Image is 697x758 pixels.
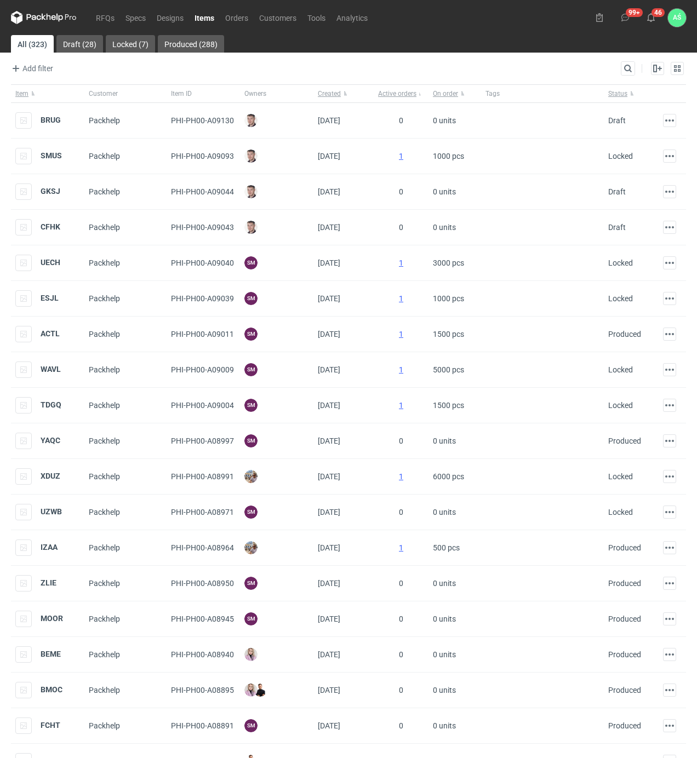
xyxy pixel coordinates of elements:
div: 0 units [429,708,481,744]
button: Item [11,85,84,102]
strong: UECH [41,258,60,267]
div: 0 units [429,566,481,601]
span: 1000 pcs [433,290,464,307]
img: Tomasz Kubiak [254,684,267,697]
span: 0 [399,116,403,125]
span: Packhelp [89,686,120,694]
div: Locked [608,400,633,411]
img: Michał Palasek [244,541,258,554]
div: 1000 pcs [429,139,481,174]
span: 0 units [433,503,456,521]
strong: BMOC [41,685,62,694]
a: XDUZ [41,472,60,480]
a: 1 [399,330,403,338]
span: 0 [399,508,403,516]
span: PHI-PH00-A08895 [171,686,234,694]
span: Packhelp [89,365,120,374]
figcaption: SM [244,292,258,305]
div: Locked [608,151,633,162]
span: Packhelp [89,615,120,623]
span: Packhelp [89,330,120,338]
img: Maciej Sikora [244,114,258,127]
div: 5000 pcs [429,352,481,388]
div: [DATE] [313,637,374,673]
div: 0 units [429,495,481,530]
div: [DATE] [313,245,374,281]
span: Tags [485,89,500,98]
div: [DATE] [313,566,374,601]
button: Actions [663,399,676,412]
button: Created [313,85,374,102]
figcaption: SM [244,256,258,269]
span: Packhelp [89,223,120,232]
span: On order [433,89,458,98]
div: Produced [608,613,641,624]
a: Tools [302,11,331,24]
span: Packhelp [89,543,120,552]
strong: BEME [41,650,61,658]
a: 1 [399,401,403,410]
svg: Packhelp Pro [11,11,77,24]
span: Packhelp [89,472,120,481]
div: [DATE] [313,530,374,566]
a: Orders [220,11,254,24]
div: 0 units [429,210,481,245]
a: FCHT [41,721,60,730]
div: Locked [608,364,633,375]
span: PHI-PH00-A08891 [171,721,234,730]
span: Packhelp [89,508,120,516]
a: ACTL [41,329,60,338]
a: CFHK [41,222,60,231]
button: Status [604,85,659,102]
strong: ZLIE [41,578,56,587]
div: Draft [608,186,626,197]
span: Item ID [171,89,192,98]
button: Actions [663,506,676,519]
button: Actions [663,256,676,269]
button: Actions [663,648,676,661]
span: PHI-PH00-A09004 [171,401,234,410]
a: Specs [120,11,151,24]
div: 0 units [429,673,481,708]
div: Draft [608,115,626,126]
a: UZWB [41,507,62,516]
span: Packhelp [89,579,120,588]
a: Draft (28) [56,35,103,53]
div: Locked [608,471,633,482]
figcaption: SM [244,577,258,590]
a: Locked (7) [106,35,155,53]
span: 0 [399,223,403,232]
span: PHI-PH00-A09009 [171,365,234,374]
span: PHI-PH00-A09044 [171,187,234,196]
span: PHI-PH00-A09040 [171,259,234,267]
span: Packhelp [89,259,120,267]
div: [DATE] [313,423,374,459]
span: 0 units [433,219,456,236]
strong: IZAA [41,543,58,552]
div: Produced [608,685,641,696]
a: SMUS [41,151,62,160]
span: 0 units [433,112,456,129]
button: Actions [663,328,676,341]
button: Actions [663,434,676,447]
figcaption: SM [244,328,258,341]
span: 1000 pcs [433,147,464,165]
span: 3000 pcs [433,254,464,272]
button: Active orders [374,85,429,102]
span: 0 units [433,432,456,450]
div: 6000 pcs [429,459,481,495]
span: PHI-PH00-A08945 [171,615,234,623]
button: Actions [663,684,676,697]
a: Produced (288) [158,35,224,53]
span: Owners [244,89,266,98]
span: 0 units [433,575,456,592]
span: Packhelp [89,294,120,303]
span: 0 units [433,610,456,628]
button: Actions [663,612,676,625]
button: Actions [663,470,676,483]
span: PHI-PH00-A09043 [171,223,234,232]
button: AŚ [668,9,686,27]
